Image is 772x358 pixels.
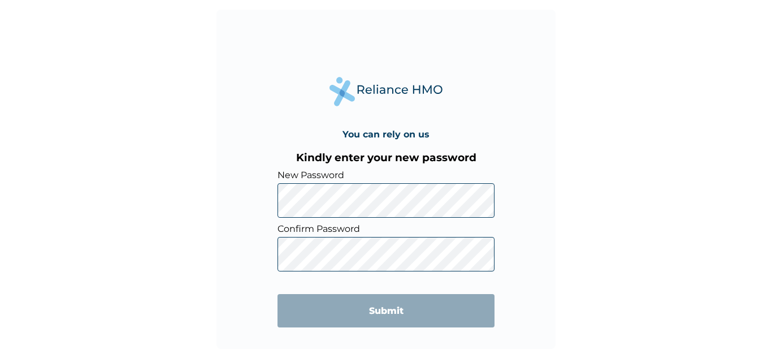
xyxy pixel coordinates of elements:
h4: You can rely on us [342,129,430,140]
label: Confirm Password [277,223,495,234]
h3: Kindly enter your new password [277,151,495,164]
img: Reliance Health's Logo [329,77,443,106]
input: Submit [277,294,495,327]
label: New Password [277,170,495,180]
